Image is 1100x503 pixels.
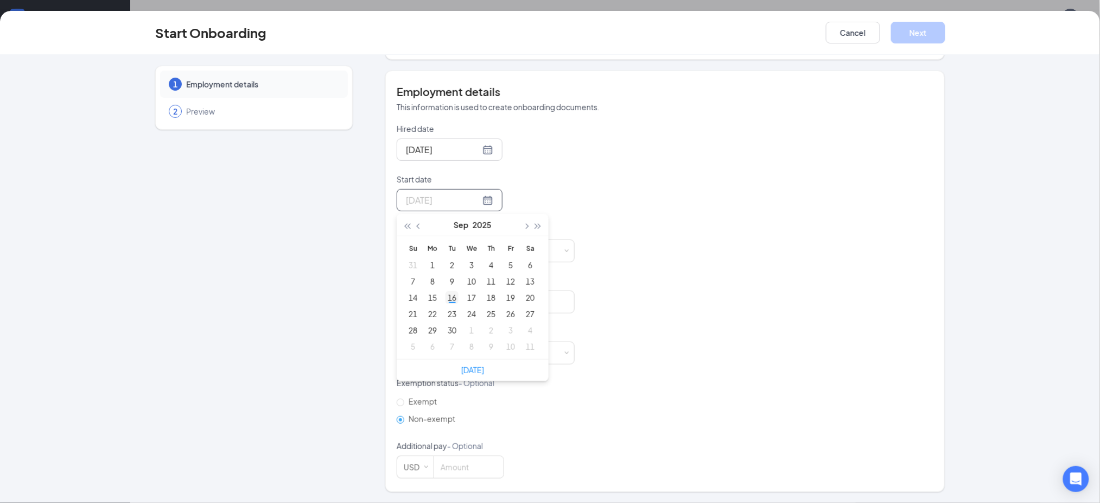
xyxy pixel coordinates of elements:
[406,291,419,304] div: 14
[442,306,462,322] td: 2025-09-23
[473,214,492,236] button: 2025
[446,291,459,304] div: 16
[485,275,498,288] div: 11
[186,106,337,117] span: Preview
[442,322,462,338] td: 2025-09-30
[423,338,442,355] td: 2025-10-06
[501,322,520,338] td: 2025-10-03
[404,414,460,424] span: Non-exempt
[481,241,501,257] th: Th
[465,291,478,304] div: 17
[403,338,423,355] td: 2025-10-05
[406,324,419,337] div: 28
[462,306,481,322] td: 2025-09-24
[434,456,504,478] input: Amount
[481,257,501,273] td: 2025-09-04
[406,340,419,353] div: 5
[462,273,481,290] td: 2025-09-10
[406,193,480,207] input: Select date
[423,257,442,273] td: 2025-09-01
[465,324,478,337] div: 1
[406,143,480,156] input: Sep 16, 2025
[501,290,520,306] td: 2025-09-19
[446,259,459,272] div: 2
[423,241,442,257] th: Mo
[397,123,575,134] p: Hired date
[426,291,439,304] div: 15
[403,322,423,338] td: 2025-09-28
[520,290,540,306] td: 2025-09-20
[404,456,427,478] div: USD
[524,340,537,353] div: 11
[423,290,442,306] td: 2025-09-15
[426,340,439,353] div: 6
[826,22,880,43] button: Cancel
[186,79,337,90] span: Employment details
[426,259,439,272] div: 1
[501,241,520,257] th: Fr
[462,338,481,355] td: 2025-10-08
[403,290,423,306] td: 2025-09-14
[446,275,459,288] div: 9
[403,306,423,322] td: 2025-09-21
[155,23,266,42] h3: Start Onboarding
[465,307,478,320] div: 24
[462,290,481,306] td: 2025-09-17
[462,322,481,338] td: 2025-10-01
[501,306,520,322] td: 2025-09-26
[397,441,575,451] p: Additional pay
[442,338,462,355] td: 2025-10-07
[442,290,462,306] td: 2025-09-16
[501,257,520,273] td: 2025-09-05
[501,338,520,355] td: 2025-10-10
[462,241,481,257] th: We
[524,259,537,272] div: 6
[520,257,540,273] td: 2025-09-06
[485,324,498,337] div: 2
[459,378,494,388] span: - Optional
[504,291,517,304] div: 19
[485,259,498,272] div: 4
[485,307,498,320] div: 25
[891,22,945,43] button: Next
[524,275,537,288] div: 13
[406,259,419,272] div: 31
[504,324,517,337] div: 3
[1063,466,1089,492] div: Open Intercom Messenger
[485,291,498,304] div: 18
[406,307,419,320] div: 21
[504,340,517,353] div: 10
[520,241,540,257] th: Sa
[481,290,501,306] td: 2025-09-18
[403,241,423,257] th: Su
[465,259,478,272] div: 3
[465,340,478,353] div: 8
[520,338,540,355] td: 2025-10-11
[501,273,520,290] td: 2025-09-12
[504,275,517,288] div: 12
[481,338,501,355] td: 2025-10-09
[524,291,537,304] div: 20
[446,307,459,320] div: 23
[461,365,484,375] a: [DATE]
[426,307,439,320] div: 22
[404,397,441,406] span: Exempt
[397,174,575,185] p: Start date
[447,441,483,451] span: - Optional
[520,306,540,322] td: 2025-09-27
[426,324,439,337] div: 29
[446,340,459,353] div: 7
[454,214,468,236] button: Sep
[520,322,540,338] td: 2025-10-04
[403,273,423,290] td: 2025-09-07
[462,257,481,273] td: 2025-09-03
[504,259,517,272] div: 5
[442,257,462,273] td: 2025-09-02
[446,324,459,337] div: 30
[520,273,540,290] td: 2025-09-13
[173,106,177,117] span: 2
[524,307,537,320] div: 27
[465,275,478,288] div: 10
[481,306,501,322] td: 2025-09-25
[481,322,501,338] td: 2025-10-02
